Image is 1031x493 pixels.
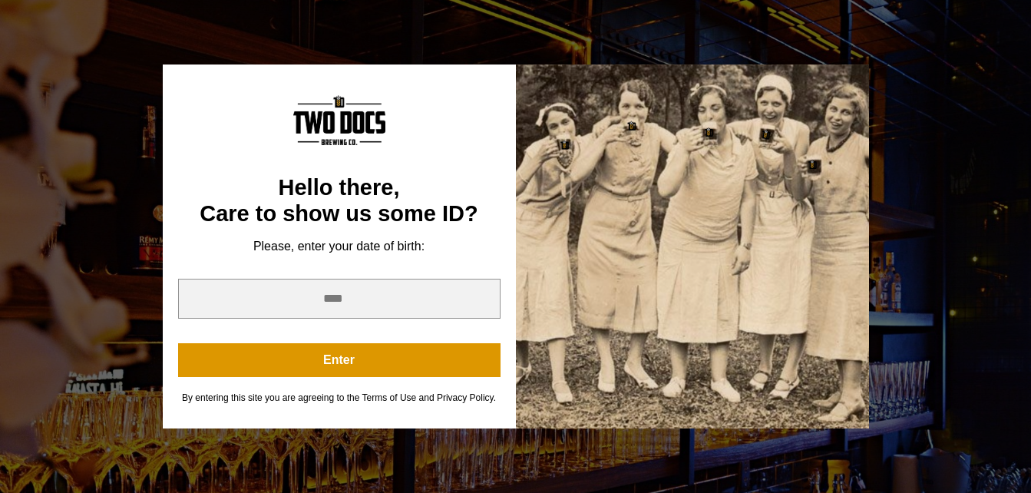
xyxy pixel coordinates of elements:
div: Please, enter your date of birth: [178,239,501,254]
input: year [178,279,501,319]
div: Hello there, Care to show us some ID? [178,175,501,227]
button: Enter [178,343,501,377]
img: Content Logo [293,95,385,145]
div: By entering this site you are agreeing to the Terms of Use and Privacy Policy. [178,392,501,404]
